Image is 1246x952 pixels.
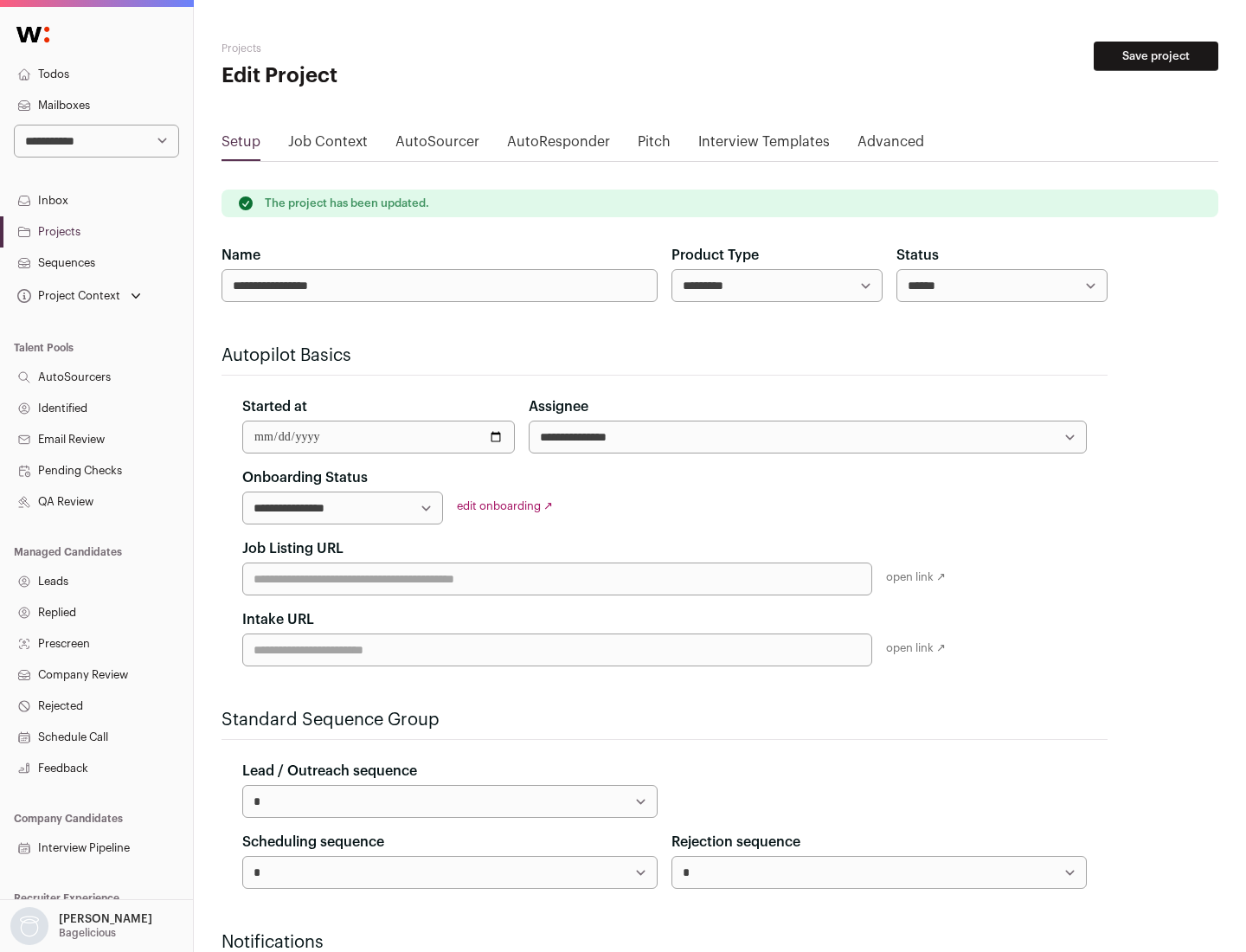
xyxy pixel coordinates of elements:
h2: Projects [222,42,554,55]
a: Pitch [638,132,671,159]
h2: Autopilot Basics [222,344,1108,368]
h2: Standard Sequence Group [222,708,1108,732]
button: Open dropdown [7,907,156,945]
label: Assignee [529,396,588,417]
label: Started at [242,396,307,417]
label: Product Type [671,245,759,266]
p: [PERSON_NAME] [59,912,152,926]
label: Lead / Outreach sequence [242,761,417,782]
a: Interview Templates [698,132,830,159]
img: nopic.png [10,907,48,945]
button: Save project [1094,42,1218,71]
label: Job Listing URL [242,538,344,559]
a: Advanced [857,132,924,159]
label: Scheduling sequence [242,832,384,852]
a: Job Context [288,132,368,159]
img: Wellfound [7,17,59,52]
label: Onboarding Status [242,467,368,488]
label: Intake URL [242,609,314,630]
p: The project has been updated. [265,196,429,210]
a: AutoSourcer [395,132,479,159]
a: AutoResponder [507,132,610,159]
label: Status [896,245,939,266]
a: Setup [222,132,260,159]
label: Rejection sequence [671,832,800,852]
p: Bagelicious [59,926,116,940]
div: Project Context [14,289,120,303]
a: edit onboarding ↗ [457,500,553,511]
button: Open dropdown [14,284,145,308]
h1: Edit Project [222,62,554,90]
label: Name [222,245,260,266]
